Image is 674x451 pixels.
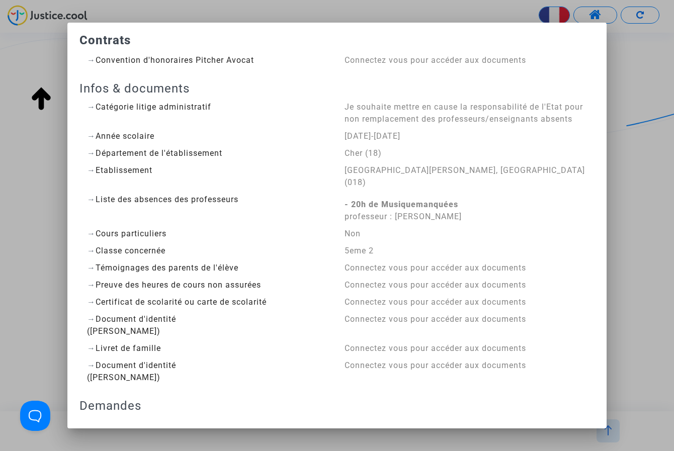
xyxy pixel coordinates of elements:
[87,164,329,176] div: Etablissement
[345,54,587,66] div: Connectez vous pour accéder aux documents
[87,262,329,274] div: Témoignages des parents de l'élève
[345,359,587,372] div: Connectez vous pour accéder aux documents
[87,195,96,204] span: →
[87,342,329,354] div: Livret de famille
[345,229,361,238] span: Non
[87,313,329,325] div: Document d'identité
[87,101,329,113] div: Catégorie litige administratif
[79,399,595,413] h3: Demandes
[345,148,382,158] span: Cher (18)
[87,147,329,159] div: Département de l'établissement
[87,148,96,158] span: →
[87,54,329,66] div: Convention d'honoraires Pitcher Avocat
[87,314,96,324] span: →
[345,246,374,255] span: 5eme 2
[345,165,585,187] span: [GEOGRAPHIC_DATA][PERSON_NAME], [GEOGRAPHIC_DATA] (018)
[345,212,462,221] span: professeur : [PERSON_NAME]
[87,130,329,142] div: Année scolaire
[87,296,329,308] div: Certificat de scolarité ou carte de scolarité
[345,102,583,124] span: Je souhaite mettre en cause la responsabilité de l'Etat pour non remplacement des professeurs/ens...
[20,401,50,431] iframe: Help Scout Beacon - Open
[345,342,587,354] div: Connectez vous pour accéder aux documents
[345,313,587,325] div: Connectez vous pour accéder aux documents
[87,325,329,337] div: ([PERSON_NAME])
[345,296,587,308] div: Connectez vous pour accéder aux documents
[87,263,96,273] span: →
[345,131,400,141] span: [DATE]-[DATE]
[87,102,96,112] span: →
[87,246,96,255] span: →
[87,165,96,175] span: →
[345,262,587,274] div: Connectez vous pour accéder aux documents
[79,81,595,96] h3: Infos & documents
[87,297,96,307] span: →
[87,228,329,240] div: Cours particuliers
[87,372,329,384] div: ([PERSON_NAME])
[87,359,329,372] div: Document d'identité
[87,245,329,257] div: Classe concernée
[345,200,458,209] b: - 20h de Musique manquées
[87,279,329,291] div: Preuve des heures de cours non assurées
[345,279,587,291] div: Connectez vous pour accéder aux documents
[87,55,96,65] span: →
[87,194,329,206] div: Liste des absences des professeurs
[87,343,96,353] span: →
[87,280,96,290] span: →
[87,360,96,370] span: →
[87,131,96,141] span: →
[87,229,96,238] span: →
[79,33,131,47] b: Contrats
